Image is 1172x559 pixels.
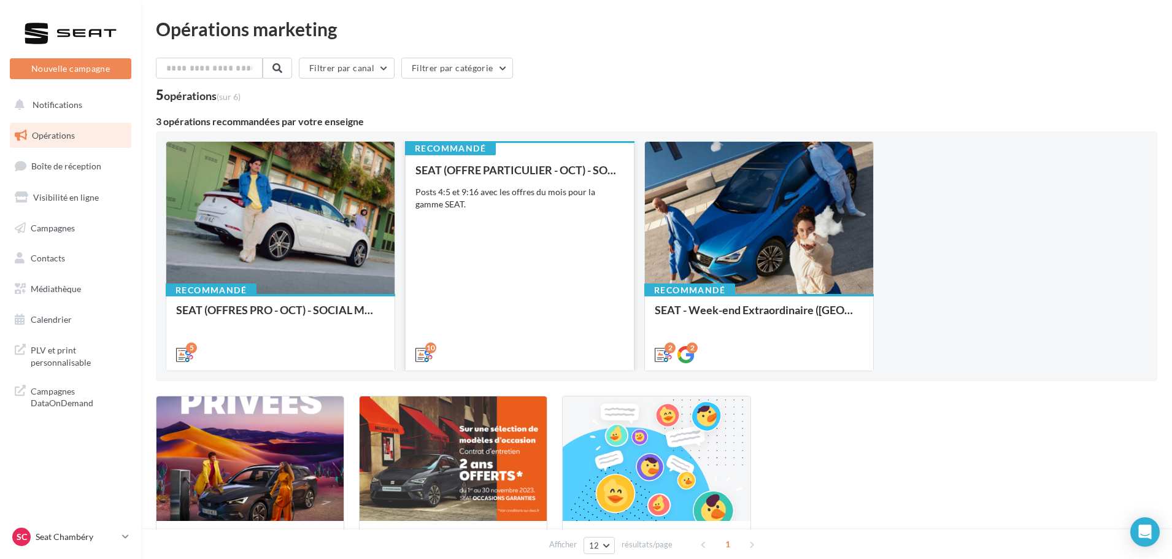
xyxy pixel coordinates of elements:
[33,99,82,110] span: Notifications
[7,378,134,414] a: Campagnes DataOnDemand
[166,283,256,297] div: Recommandé
[7,153,134,179] a: Boîte de réception
[176,304,385,328] div: SEAT (OFFRES PRO - OCT) - SOCIAL MEDIA
[31,253,65,263] span: Contacts
[1130,517,1160,547] div: Open Intercom Messenger
[425,342,436,353] div: 10
[156,20,1157,38] div: Opérations marketing
[31,283,81,294] span: Médiathèque
[622,539,673,550] span: résultats/page
[589,541,599,550] span: 12
[17,531,27,543] span: SC
[7,185,134,210] a: Visibilité en ligne
[7,276,134,302] a: Médiathèque
[299,58,395,79] button: Filtrer par canal
[401,58,513,79] button: Filtrer par catégorie
[31,222,75,233] span: Campagnes
[217,91,241,102] span: (sur 6)
[665,342,676,353] div: 2
[156,88,241,102] div: 5
[31,383,126,409] span: Campagnes DataOnDemand
[164,90,241,101] div: opérations
[687,342,698,353] div: 2
[186,342,197,353] div: 5
[655,304,863,328] div: SEAT - Week-end Extraordinaire ([GEOGRAPHIC_DATA]) - OCTOBRE
[33,192,99,202] span: Visibilité en ligne
[7,215,134,241] a: Campagnes
[31,342,126,368] span: PLV et print personnalisable
[31,314,72,325] span: Calendrier
[32,130,75,141] span: Opérations
[7,337,134,373] a: PLV et print personnalisable
[10,525,131,549] a: SC Seat Chambéry
[7,92,129,118] button: Notifications
[549,539,577,550] span: Afficher
[718,534,738,554] span: 1
[415,164,624,176] div: SEAT (OFFRE PARTICULIER - OCT) - SOCIAL MEDIA
[7,307,134,333] a: Calendrier
[156,117,1157,126] div: 3 opérations recommandées par votre enseigne
[36,531,117,543] p: Seat Chambéry
[415,186,624,210] div: Posts 4:5 et 9:16 avec les offres du mois pour la gamme SEAT.
[405,142,496,155] div: Recommandé
[10,58,131,79] button: Nouvelle campagne
[31,161,101,171] span: Boîte de réception
[584,537,615,554] button: 12
[644,283,735,297] div: Recommandé
[7,123,134,148] a: Opérations
[7,245,134,271] a: Contacts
